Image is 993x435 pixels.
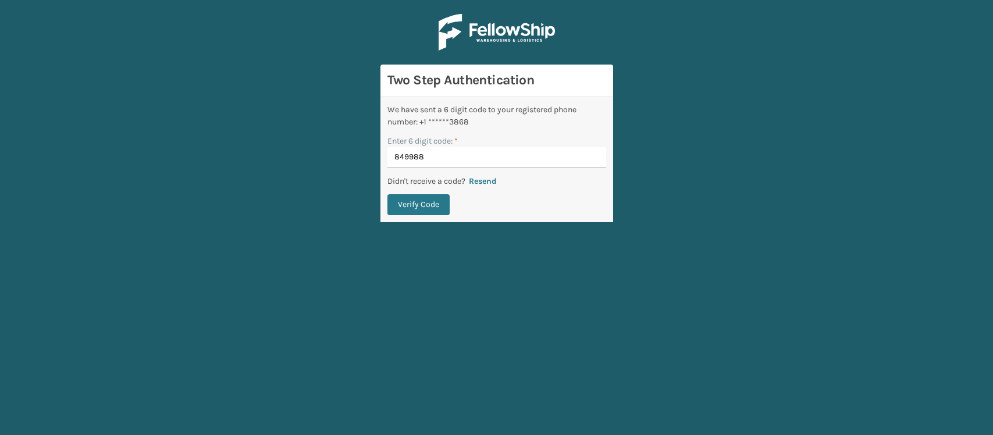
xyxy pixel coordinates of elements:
button: Verify Code [387,194,450,215]
label: Enter 6 digit code: [387,135,458,147]
p: Didn't receive a code? [387,175,465,187]
div: We have sent a 6 digit code to your registered phone number: +1 ******3868 [387,104,606,128]
img: Logo [439,14,555,51]
h3: Two Step Authentication [387,72,606,89]
button: Resend [465,176,500,187]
